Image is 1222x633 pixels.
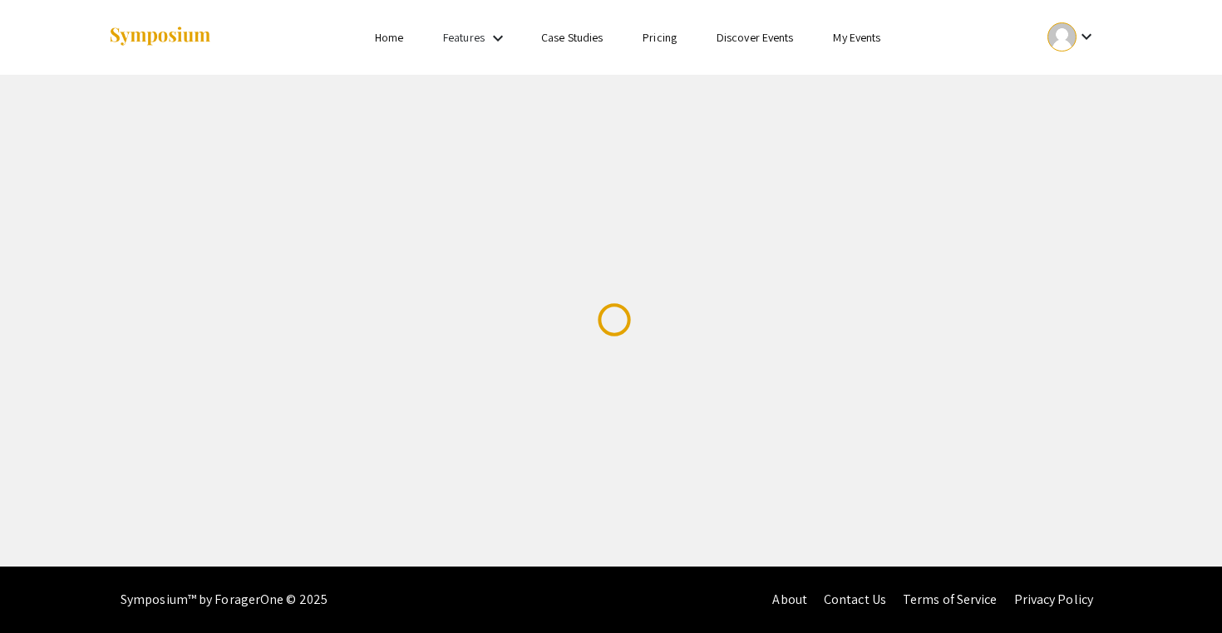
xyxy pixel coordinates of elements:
a: About [772,591,807,608]
div: Symposium™ by ForagerOne © 2025 [121,567,328,633]
a: Discover Events [717,30,794,45]
mat-icon: Expand Features list [488,28,508,48]
a: Home [375,30,403,45]
a: Case Studies [541,30,603,45]
a: My Events [833,30,880,45]
img: Symposium by ForagerOne [108,26,212,48]
a: Terms of Service [903,591,998,608]
mat-icon: Expand account dropdown [1077,27,1096,47]
a: Pricing [643,30,677,45]
a: Privacy Policy [1014,591,1093,608]
a: Features [443,30,485,45]
a: Contact Us [824,591,886,608]
button: Expand account dropdown [1030,18,1114,56]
